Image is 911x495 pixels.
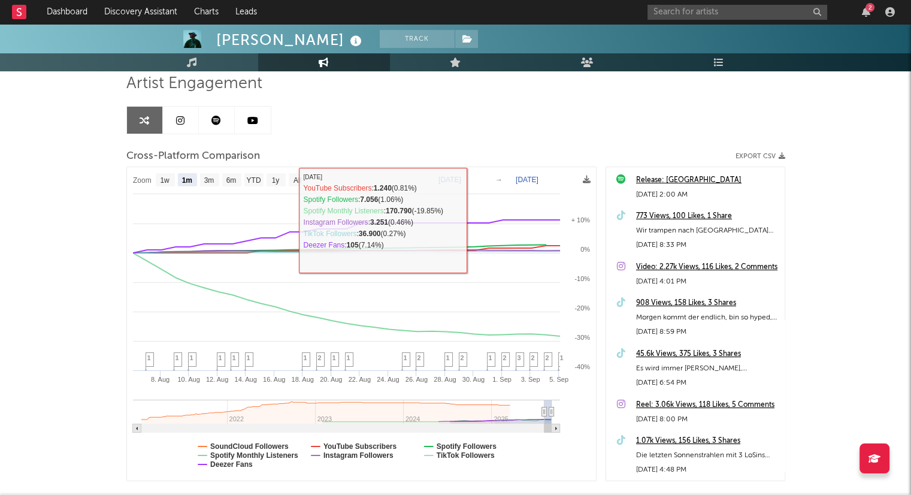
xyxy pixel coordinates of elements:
span: 1 [147,354,151,361]
span: 1 [560,354,564,361]
span: 1 [304,354,307,361]
span: Artist Engagement [126,77,262,91]
text: TikTok Followers [436,451,494,460]
span: 2 [503,354,507,361]
text: 6m [226,176,236,185]
text: Instagram Followers [323,451,393,460]
text: YTD [246,176,261,185]
text: + 10% [571,216,590,224]
span: 2 [546,354,549,361]
div: [DATE] 8:00 PM [636,412,779,427]
text: 1y [271,176,279,185]
a: 1.07k Views, 156 Likes, 3 Shares [636,434,779,448]
a: 773 Views, 100 Likes, 1 Share [636,209,779,224]
text: 26. Aug [405,376,427,383]
span: 2 [318,354,322,361]
span: 1 [190,354,193,361]
text: 8. Aug [150,376,169,383]
span: 1 [347,354,350,361]
text: 5. Sep [549,376,568,383]
span: 1 [489,354,492,361]
div: 2 [865,3,874,12]
text: 0% [580,246,590,253]
div: [DATE] 2:00 AM [636,188,779,202]
span: 1 [175,354,179,361]
text: 20. Aug [320,376,342,383]
text: -40% [574,363,590,370]
span: 1 [232,354,236,361]
text: All [293,176,301,185]
button: Export CSV [736,153,785,160]
text: → [495,176,503,184]
div: [DATE] 8:59 PM [636,325,779,339]
a: 908 Views, 158 Likes, 3 Shares [636,296,779,310]
text: 10. Aug [177,376,199,383]
text: 16. Aug [263,376,285,383]
span: 1 [446,354,450,361]
div: [DATE] 4:48 PM [636,463,779,477]
text: 1w [160,176,170,185]
text: Zoom [133,176,152,185]
span: 1 [332,354,336,361]
text: -20% [574,304,590,312]
text: Spotify Followers [436,442,496,451]
text: 1m [181,176,192,185]
span: 2 [531,354,535,361]
text: 18. Aug [291,376,313,383]
a: 45.6k Views, 375 Likes, 3 Shares [636,347,779,361]
div: Die letzten Sonnenstrahlen mit 3 LoSins genießen, p.s Release Datum am Ende vom Video ☀️🌏 #sommer... [636,448,779,463]
div: [DATE] 4:01 PM [636,274,779,289]
text: 30. Aug [462,376,484,383]
text: 24. Aug [377,376,399,383]
text: SoundCloud Followers [210,442,289,451]
div: Es wird immer [PERSON_NAME], [PERSON_NAME] uns hier raus 😭😭 #tramp #challenge #fyp #[GEOGRAPHIC_D... [636,361,779,376]
text: 1. Sep [492,376,512,383]
span: 1 [247,354,250,361]
text: 3. Sep [520,376,540,383]
text: Spotify Monthly Listeners [210,451,298,460]
input: Search for artists [647,5,827,20]
text: 12. Aug [205,376,228,383]
text: Deezer Fans [210,460,253,469]
span: 1 [219,354,222,361]
text: 28. Aug [434,376,456,383]
span: Cross-Platform Comparison [126,149,260,164]
a: Release: [GEOGRAPHIC_DATA] [636,173,779,188]
text: -10% [574,275,590,282]
button: 2 [862,7,870,17]
text: [DATE] [438,176,461,184]
div: [DATE] 6:54 PM [636,376,779,390]
div: [PERSON_NAME] [216,30,365,50]
span: 2 [417,354,421,361]
text: 3m [204,176,214,185]
span: 2 [461,354,464,361]
text: 14. Aug [234,376,256,383]
a: Reel: 3.06k Views, 118 Likes, 5 Comments [636,398,779,412]
div: Wir trampen nach [GEOGRAPHIC_DATA] Part 3, pünktlich angekommen um um 23:59 den Release in [GEOGR... [636,224,779,238]
span: 3 [517,354,521,361]
text: -30% [574,334,590,341]
div: [DATE] 8:33 PM [636,238,779,252]
span: 1 [404,354,407,361]
text: [DATE] [516,176,538,184]
a: Video: 2.27k Views, 116 Likes, 2 Comments [636,260,779,274]
text: YouTube Subscribers [323,442,397,451]
div: Morgen kommt der endlich, bin so hyped, wer bleibt mit [PERSON_NAME] ?❤️ #losin #newcomer #deutsc... [636,310,779,325]
text: 22. Aug [348,376,370,383]
button: Track [380,30,455,48]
